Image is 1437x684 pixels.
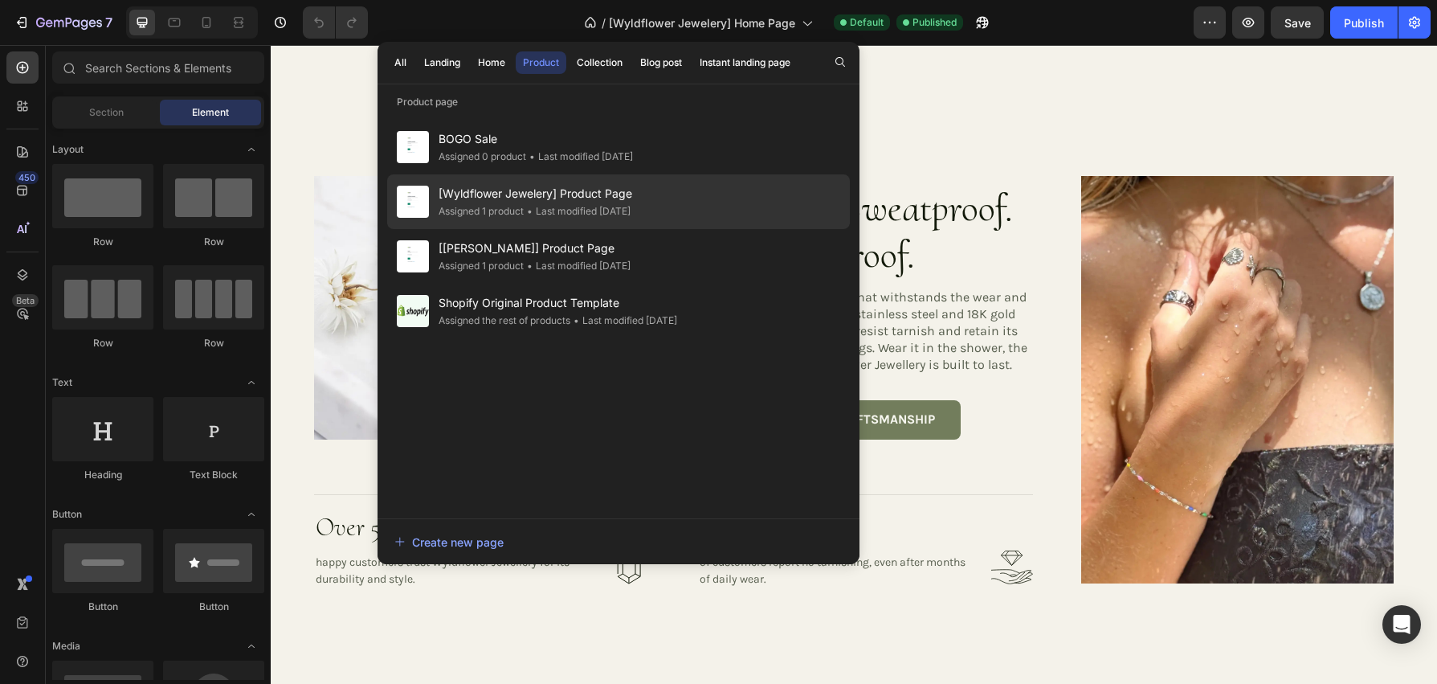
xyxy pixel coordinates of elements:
span: BOGO Sale [439,129,633,149]
button: Create new page [394,526,843,558]
span: Toggle open [239,137,264,162]
div: Instant landing page [700,55,790,70]
button: 7 [6,6,120,39]
span: • [574,314,579,326]
span: Toggle open [239,502,264,527]
p: Product page [378,94,859,110]
div: Assigned 1 product [439,203,524,219]
a: Discover the Craftsmanship [445,355,690,395]
div: Heading [52,468,153,482]
span: Media [52,639,80,653]
div: Last modified [DATE] [526,149,633,165]
div: Home [478,55,505,70]
span: Button [52,507,82,522]
button: Collection [569,51,630,74]
span: / [602,14,606,31]
div: Button [52,600,153,614]
span: Toggle open [239,370,264,395]
button: Save [1271,6,1324,39]
p: Discover the Craftsmanship [471,367,664,383]
div: Row [52,336,153,350]
div: Open Intercom Messenger [1382,605,1421,644]
button: Instant landing page [692,51,798,74]
div: Button [163,600,264,614]
button: Product [516,51,566,74]
span: [Wyldflower Jewelery] Home Page [609,14,795,31]
button: Home [471,51,512,74]
p: 7 [105,13,112,32]
div: Row [163,235,264,249]
div: Last modified [DATE] [570,313,677,329]
img: gempages_572757088673989784-9dd781c2-2f34-46b1-9814-10d9b71a5237.webp [810,131,1123,539]
span: • [527,260,533,272]
div: Create new page [394,534,504,551]
div: Last modified [DATE] [524,203,631,219]
div: Row [52,235,153,249]
button: Publish [1330,6,1398,39]
span: Layout [52,142,84,157]
img: gempages_572757088673989784-7e868fc8-b3cd-4827-aa98-d26488d78f39.svg [721,502,762,544]
span: Text [52,375,72,390]
span: • [529,150,535,162]
div: All [394,55,406,70]
span: [[PERSON_NAME]] Product Page [439,239,631,258]
div: Beta [12,294,39,307]
div: 450 [15,171,39,184]
span: Toggle open [239,633,264,659]
div: Undo/Redo [303,6,368,39]
p: happy customers trust Wyldflower Jewellery for its durability and style. [45,509,314,543]
input: Search Sections & Elements [52,51,264,84]
div: Text Block [163,468,264,482]
button: All [387,51,414,74]
span: Published [912,15,957,30]
span: Shopify Original Product Template [439,293,677,313]
span: Save [1284,16,1311,30]
span: [Wyldflower Jewelery] Product Page [439,184,632,203]
span: • [527,205,533,217]
div: Row [163,336,264,350]
div: Assigned the rest of products [439,313,570,329]
span: Default [850,15,884,30]
div: Last modified [DATE] [524,258,631,274]
span: Section [89,105,124,120]
div: Landing [424,55,460,70]
div: Publish [1344,14,1384,31]
div: Product [523,55,559,70]
span: Element [192,105,229,120]
img: gempages_572757088673989784-d8711c14-818a-44a1-855f-8364cb793279.svg [337,502,379,544]
div: Assigned 1 product [439,258,524,274]
h4: 98% [427,463,700,502]
h3: Waterproof. Sweatproof. Heatproof. [372,139,762,235]
iframe: Design area [271,45,1437,684]
button: Landing [417,51,467,74]
div: Collection [577,55,623,70]
h4: Over 5,000+ [43,463,316,502]
div: Assigned 0 product [439,149,526,165]
button: Blog post [633,51,689,74]
p: At Wyldflower, we created jewellery that withstands the wear and tear of everyday life. Crafted f... [374,244,761,328]
p: of customers report no tarnishing, even after months of daily wear. [429,509,698,543]
div: Blog post [640,55,682,70]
